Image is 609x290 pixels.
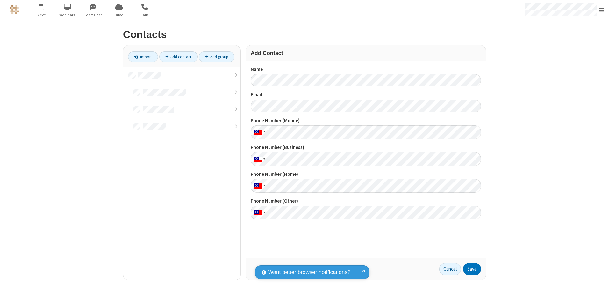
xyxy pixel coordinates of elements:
[251,171,481,178] label: Phone Number (Home)
[107,12,131,18] span: Drive
[439,263,461,276] a: Cancel
[268,268,350,277] span: Want better browser notifications?
[81,12,105,18] span: Team Chat
[251,152,267,166] div: United States: + 1
[251,197,481,205] label: Phone Number (Other)
[251,125,267,139] div: United States: + 1
[251,91,481,99] label: Email
[159,51,198,62] a: Add contact
[251,117,481,124] label: Phone Number (Mobile)
[251,179,267,193] div: United States: + 1
[251,50,481,56] h3: Add Contact
[251,66,481,73] label: Name
[128,51,158,62] a: Import
[463,263,481,276] button: Save
[10,5,19,14] img: QA Selenium DO NOT DELETE OR CHANGE
[123,29,486,40] h2: Contacts
[30,12,54,18] span: Meet
[251,144,481,151] label: Phone Number (Business)
[133,12,157,18] span: Calls
[199,51,234,62] a: Add group
[251,206,267,219] div: United States: + 1
[43,4,47,8] div: 5
[55,12,79,18] span: Webinars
